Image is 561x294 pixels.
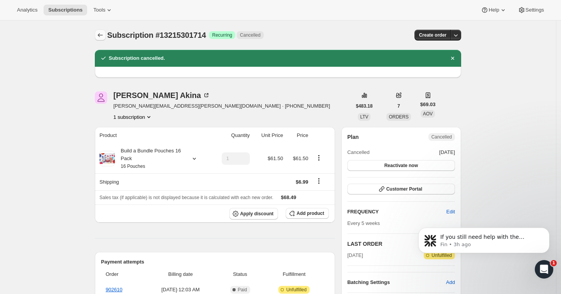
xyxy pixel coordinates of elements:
th: Shipping [95,173,211,190]
span: 7 [398,103,400,109]
span: Unfulfilled [286,287,307,293]
span: Ashley Akina [95,91,107,104]
th: Unit Price [252,127,285,144]
span: Help [489,7,499,13]
h2: FREQUENCY [347,208,446,216]
span: Subscription #13215301714 [107,31,206,39]
span: Create order [419,32,446,38]
span: AOV [423,111,433,117]
span: Customer Portal [386,186,422,192]
h2: Subscription cancelled. [109,54,165,62]
button: Reactivate now [347,160,455,171]
span: Cancelled [431,134,452,140]
span: ORDERS [389,114,408,120]
button: Tools [89,5,118,15]
a: 902610 [106,287,122,292]
th: Quantity [211,127,252,144]
button: Help [476,5,511,15]
button: Dismiss notification [447,53,458,64]
span: Subscriptions [48,7,83,13]
span: $61.50 [293,155,308,161]
button: Add product [286,208,329,219]
h2: Payment attempts [101,258,329,266]
span: Cancelled [347,149,370,156]
button: Product actions [313,154,325,162]
span: Sales tax (if applicable) is not displayed because it is calculated with each new order. [99,195,273,200]
span: Settings [526,7,544,13]
button: Subscriptions [95,30,106,41]
div: Build a Bundle Pouches 16 Pack [115,147,184,170]
button: Apply discount [229,208,278,220]
span: [DATE] [439,149,455,156]
span: Apply discount [240,211,274,217]
button: Product actions [113,113,153,121]
span: 1 [551,260,557,266]
span: $69.03 [420,101,436,108]
th: Price [285,127,310,144]
span: Status [221,270,259,278]
th: Product [95,127,211,144]
span: $68.49 [281,194,297,200]
div: [PERSON_NAME] Akina [113,91,210,99]
span: Reactivate now [384,162,418,169]
span: [DATE] [347,252,363,259]
button: Settings [513,5,549,15]
button: Subscriptions [44,5,87,15]
span: Billing date [145,270,216,278]
span: Edit [446,208,455,216]
button: Create order [414,30,451,41]
button: 7 [393,101,405,112]
span: $6.99 [296,179,308,185]
th: Order [101,266,143,283]
span: LTV [360,114,368,120]
small: 16 Pouches [121,164,145,169]
span: [PERSON_NAME][EMAIL_ADDRESS][PERSON_NAME][DOMAIN_NAME] · [PHONE_NUMBER] [113,102,330,110]
span: $483.18 [356,103,372,109]
span: Tools [93,7,105,13]
iframe: Intercom notifications message [407,211,561,273]
button: Add [441,276,460,289]
span: Paid [238,287,247,293]
span: [DATE] · 12:03 AM [145,286,216,294]
button: Customer Portal [347,184,455,194]
span: Add product [297,210,324,216]
span: Every 5 weeks [347,220,380,226]
button: Edit [442,206,460,218]
span: Fulfillment [264,270,324,278]
iframe: Intercom live chat [535,260,553,279]
h2: LAST ORDER [347,240,438,248]
button: Analytics [12,5,42,15]
span: Analytics [17,7,37,13]
h6: Batching Settings [347,279,446,286]
h2: Plan [347,133,359,141]
span: $61.50 [268,155,283,161]
span: Cancelled [240,32,260,38]
button: $483.18 [351,101,377,112]
button: Shipping actions [313,177,325,185]
span: Add [446,279,455,286]
span: Recurring [212,32,232,38]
